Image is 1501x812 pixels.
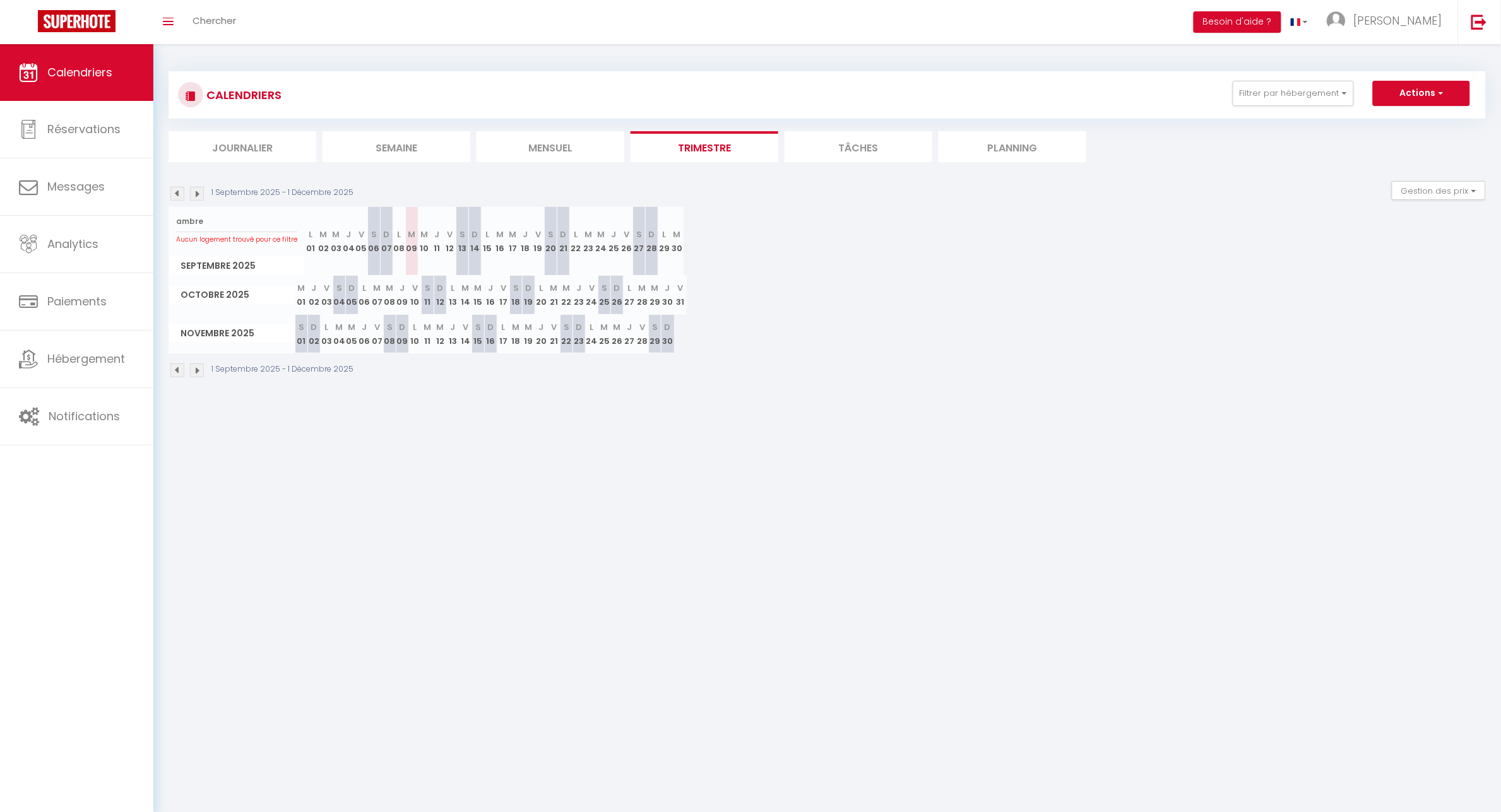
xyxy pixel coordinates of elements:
[472,315,485,353] th: 15
[513,321,520,333] abbr: M
[636,228,642,240] abbr: S
[456,207,469,276] th: 13
[673,228,681,240] abbr: M
[539,321,544,333] abbr: J
[649,276,662,314] th: 29
[523,276,535,314] th: 19
[497,315,510,353] th: 17
[169,286,295,304] span: Octobre 2025
[548,315,561,353] th: 21
[349,282,355,294] abbr: D
[425,282,430,294] abbr: S
[475,282,482,294] abbr: M
[47,121,121,137] span: Réservations
[343,207,355,276] th: 04
[299,321,304,333] abbr: S
[408,228,416,240] abbr: M
[624,276,636,314] th: 27
[497,228,504,240] abbr: M
[614,321,621,333] abbr: M
[346,315,359,353] th: 05
[665,321,671,333] abbr: D
[169,324,295,343] span: Novembre 2025
[362,321,367,333] abbr: J
[671,207,684,276] th: 30
[211,363,353,375] p: 1 Septembre 2025 - 1 Décembre 2025
[1392,181,1486,200] button: Gestion des prix
[371,315,384,353] th: 07
[674,276,687,314] th: 31
[561,228,567,240] abbr: D
[494,207,507,276] th: 16
[434,276,447,314] th: 12
[47,64,112,80] span: Calendriers
[325,321,329,333] abbr: L
[557,207,570,276] th: 21
[298,282,306,294] abbr: M
[545,207,557,276] th: 20
[406,207,418,276] th: 09
[176,235,297,244] small: Aucun logement trouvé pour ce filtre
[451,321,456,333] abbr: J
[400,282,405,294] abbr: J
[561,276,573,314] th: 22
[462,282,470,294] abbr: M
[1194,11,1281,33] button: Besoin d'aide ?
[359,315,371,353] th: 06
[497,276,510,314] th: 17
[398,228,401,240] abbr: L
[633,207,646,276] th: 27
[485,315,497,353] th: 16
[548,276,561,314] th: 21
[295,315,308,353] th: 01
[573,276,586,314] th: 23
[336,282,342,294] abbr: S
[413,321,417,333] abbr: L
[573,315,586,353] th: 23
[624,228,629,240] abbr: V
[576,321,583,333] abbr: D
[510,315,523,353] th: 18
[321,276,333,314] th: 03
[422,315,434,353] th: 11
[590,321,594,333] abbr: L
[509,228,517,240] abbr: M
[612,228,617,240] abbr: J
[639,282,646,294] abbr: M
[434,315,447,353] th: 12
[586,276,598,314] th: 24
[374,321,380,333] abbr: V
[396,276,409,314] th: 09
[535,228,541,240] abbr: V
[551,321,557,333] abbr: V
[507,207,519,276] th: 17
[611,315,624,353] th: 26
[663,228,667,240] abbr: L
[324,282,329,294] abbr: V
[608,207,620,276] th: 25
[384,276,396,314] th: 08
[526,282,532,294] abbr: D
[651,282,659,294] abbr: M
[463,321,468,333] abbr: V
[333,228,340,240] abbr: M
[308,315,321,353] th: 02
[359,276,371,314] th: 06
[311,321,317,333] abbr: D
[510,276,523,314] th: 18
[418,207,431,276] th: 10
[550,282,558,294] abbr: M
[368,207,381,276] th: 06
[477,131,624,162] li: Mensuel
[614,282,620,294] abbr: D
[532,207,545,276] th: 19
[309,228,313,240] abbr: L
[652,321,658,333] abbr: S
[1373,81,1470,106] button: Actions
[472,228,478,240] abbr: D
[435,228,440,240] abbr: J
[422,276,434,314] th: 11
[540,282,543,294] abbr: L
[444,207,456,276] th: 12
[586,315,598,353] th: 24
